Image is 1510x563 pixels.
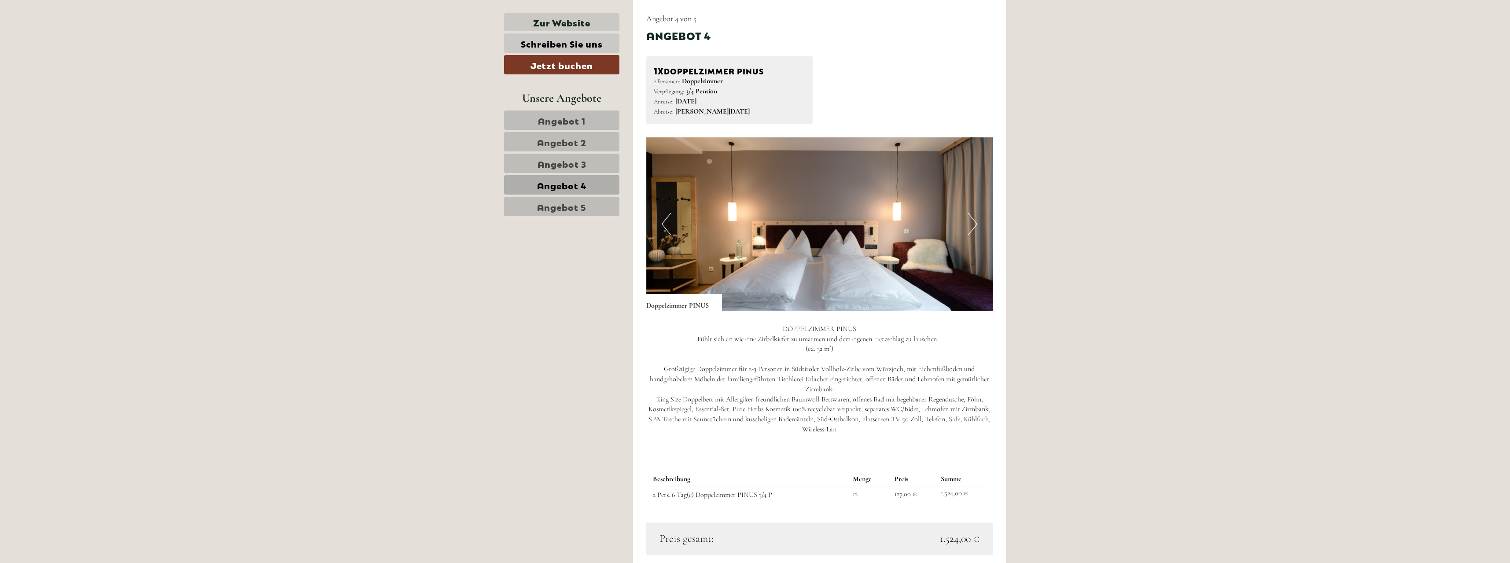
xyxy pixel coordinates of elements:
[891,472,938,486] th: Preis
[646,14,696,23] span: Angebot 4 von 5
[504,55,619,74] a: Jetzt buchen
[682,77,723,85] b: Doppelzimmer
[937,472,986,486] th: Summe
[654,108,674,115] small: Abreise:
[654,98,674,105] small: Anreise:
[504,33,619,53] a: Schreiben Sie uns
[537,136,586,148] span: Angebot 2
[849,486,891,502] td: 12
[504,13,619,31] a: Zur Website
[675,97,696,106] b: [DATE]
[654,64,664,76] b: 1x
[504,90,619,106] div: Unsere Angebote
[937,486,986,502] td: 1.524,00 €
[654,88,684,95] small: Verpflegung:
[7,24,129,51] div: Guten Tag, wie können wir Ihnen helfen?
[537,179,587,191] span: Angebot 4
[646,294,722,311] div: Doppelzimmer PINUS
[662,213,671,235] button: Previous
[895,489,917,498] span: 127,00 €
[646,324,993,434] p: DOPPELZIMMER PINUS Fühlt sich an wie eine Zirbelkiefer zu umarmen und dem eigenen Herzschlag zu l...
[538,114,586,126] span: Angebot 1
[158,7,189,22] div: [DATE]
[940,531,980,546] span: 1.524,00 €
[653,486,850,502] td: 2 Pers. 6 Tag(e) Doppelzimmer PINUS 3/4 P
[285,228,347,247] button: Senden
[653,472,850,486] th: Beschreibung
[654,64,806,77] div: Doppelzimmer PINUS
[646,28,711,43] div: Angebot 4
[537,200,586,213] span: Angebot 5
[653,531,820,546] div: Preis gesamt:
[646,137,993,311] img: image
[968,213,977,235] button: Next
[675,107,750,116] b: [PERSON_NAME][DATE]
[654,77,680,85] small: 2 Personen:
[686,87,717,96] b: 3/4 Pension
[13,26,125,33] div: [GEOGRAPHIC_DATA]
[538,157,586,169] span: Angebot 3
[849,472,891,486] th: Menge
[13,43,125,49] small: 18:38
